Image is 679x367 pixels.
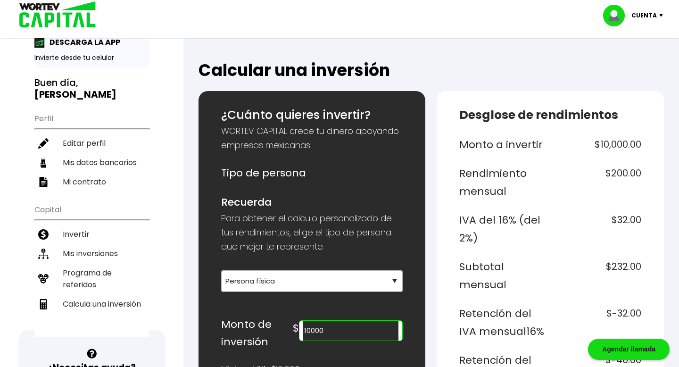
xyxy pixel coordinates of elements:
h6: $200.00 [554,165,641,200]
a: Editar perfil [34,133,149,153]
h6: Monto de inversión [221,316,293,351]
h6: Retención del IVA mensual 16% [459,305,547,340]
h6: $232.00 [554,258,641,293]
p: WORTEV CAPITAL crece tu dinero apoyando empresas mexicanas [221,124,403,152]
img: datos-icon.10cf9172.svg [38,158,49,168]
b: [PERSON_NAME] [34,88,116,101]
img: profile-image [603,5,631,26]
a: Mi contrato [34,172,149,192]
h6: Rendimiento mensual [459,165,547,200]
h3: Buen día, [34,77,149,100]
h6: Monto a invertir [459,136,547,154]
img: editar-icon.952d3147.svg [38,138,49,149]
ul: Perfil [34,108,149,192]
h6: IVA del 16% (del 2%) [459,211,547,247]
a: Invertir [34,225,149,244]
ul: Capital [34,199,149,337]
a: Calcula una inversión [34,294,149,314]
h5: Desglose de rendimientos [459,106,641,124]
h5: ¿Cuánto quieres invertir? [221,106,403,124]
a: Mis datos bancarios [34,153,149,172]
img: inversiones-icon.6695dc30.svg [38,249,49,259]
p: Cuenta [631,8,657,23]
h6: $10,000.00 [554,136,641,154]
a: Mis inversiones [34,244,149,263]
h2: Calcular una inversión [199,61,664,80]
img: app-icon [34,37,45,48]
h6: Recuerda [221,193,403,211]
h6: Subtotal mensual [459,258,547,293]
img: icon-down [657,14,670,17]
h6: $-32.00 [554,305,641,340]
img: calculadora-icon.17d418c4.svg [38,299,49,309]
p: Invierte desde tu celular [34,53,149,63]
img: contrato-icon.f2db500c.svg [38,177,49,187]
div: Agendar llamada [588,339,670,360]
h6: $ [293,319,299,337]
h6: $32.00 [554,211,641,247]
a: Programa de referidos [34,263,149,294]
img: recomiendanos-icon.9b8e9327.svg [38,274,49,284]
p: Para obtener el calculo personalizado de tus rendimientos, elige el tipo de persona que mejor te ... [221,211,403,254]
img: invertir-icon.b3b967d7.svg [38,229,49,240]
p: DESCARGA LA APP [45,36,120,48]
h6: Tipo de persona [221,164,403,182]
